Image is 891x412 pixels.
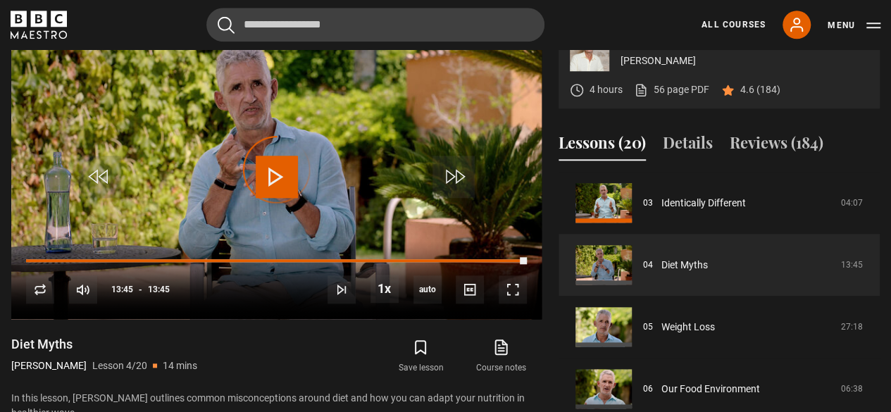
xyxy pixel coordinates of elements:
button: Submit the search query [218,16,235,34]
button: Toggle navigation [828,18,880,32]
p: Lesson 4/20 [92,358,147,373]
button: Mute [69,275,97,304]
input: Search [206,8,544,42]
p: [PERSON_NAME] [621,54,868,68]
a: 56 page PDF [634,82,709,97]
button: Playback Rate [370,275,399,303]
button: Reviews (184) [730,131,823,161]
div: Progress Bar [26,259,527,262]
a: All Courses [702,18,766,31]
svg: BBC Maestro [11,11,67,39]
p: 4 hours [590,82,623,97]
a: Weight Loss [661,320,715,335]
button: Lessons (20) [559,131,646,161]
p: 4.6 (184) [740,82,780,97]
a: Identically Different [661,196,746,211]
span: 13:45 [148,277,170,302]
button: Fullscreen [499,275,527,304]
a: Diet Myths [661,258,708,273]
span: - [139,285,142,294]
video-js: Video Player [11,20,542,319]
button: Replay [26,275,54,304]
button: Details [663,131,713,161]
a: Our Food Environment [661,382,760,397]
button: Next Lesson [328,275,356,304]
span: auto [413,275,442,304]
p: 14 mins [163,358,197,373]
button: Save lesson [380,336,461,377]
span: 13:45 [111,277,133,302]
h1: Diet Myths [11,336,197,353]
div: Current quality: 720p [413,275,442,304]
a: Course notes [461,336,542,377]
button: Captions [456,275,484,304]
p: [PERSON_NAME] [11,358,87,373]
